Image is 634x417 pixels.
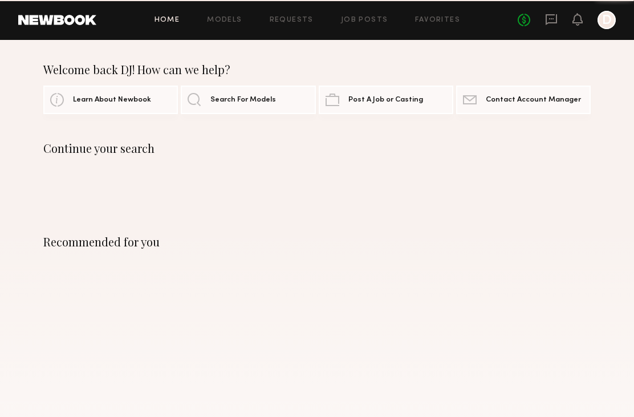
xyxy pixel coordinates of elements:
[43,63,591,76] div: Welcome back DJ! How can we help?
[319,86,453,114] a: Post A Job or Casting
[341,17,388,24] a: Job Posts
[43,235,591,249] div: Recommended for you
[456,86,591,114] a: Contact Account Manager
[43,86,178,114] a: Learn About Newbook
[207,17,242,24] a: Models
[73,96,151,104] span: Learn About Newbook
[348,96,423,104] span: Post A Job or Casting
[210,96,276,104] span: Search For Models
[155,17,180,24] a: Home
[415,17,460,24] a: Favorites
[181,86,315,114] a: Search For Models
[598,11,616,29] a: D
[43,141,591,155] div: Continue your search
[486,96,581,104] span: Contact Account Manager
[270,17,314,24] a: Requests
